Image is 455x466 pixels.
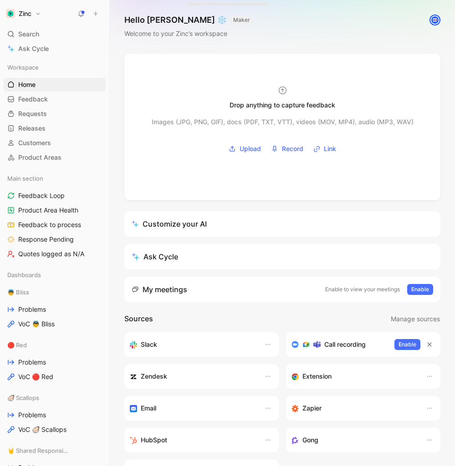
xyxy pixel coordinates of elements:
[18,319,55,329] span: VoC 👼 Bliss
[4,107,106,121] a: Requests
[141,403,156,414] h3: Email
[324,339,366,350] h3: Call recording
[4,423,106,436] a: VoC 🦪 Scallops
[18,425,66,434] span: VoC 🦪 Scallops
[4,338,106,384] div: 🔴 RedProblemsVoC 🔴 Red
[152,116,414,127] div: Images (JPG, PNG, GIF), docs (PDF, TXT, VTT), videos (MOV, MP4), audio (MP3, WAV)
[18,95,48,104] span: Feedback
[4,285,106,331] div: 👼 BlissProblemsVoC 👼 Bliss
[18,109,47,118] span: Requests
[18,235,74,244] span: Response Pending
[407,284,433,295] button: Enable
[4,285,106,299] div: 👼 Bliss
[132,284,187,295] div: My meetings
[18,358,46,367] span: Problems
[18,191,65,200] span: Feedback Loop
[230,100,335,111] div: Drop anything to capture feedback
[18,138,51,147] span: Customers
[18,29,39,40] span: Search
[310,142,339,156] button: Link
[130,403,255,414] div: Forward emails to your feedback inbox
[4,233,106,246] a: Response Pending
[391,314,440,324] span: Manage sources
[132,251,178,262] div: Ask Cycle
[302,371,332,382] h3: Extension
[4,78,106,91] a: Home
[4,338,106,352] div: 🔴 Red
[4,136,106,150] a: Customers
[4,151,106,164] a: Product Areas
[4,218,106,232] a: Feedback to process
[4,172,106,261] div: Main sectionFeedback LoopProduct Area HealthFeedback to processResponse PendingQuotes logged as N/A
[4,189,106,203] a: Feedback Loop
[124,313,153,325] h2: Sources
[130,371,255,382] div: Sync customers and create docs
[4,268,106,282] div: Dashboards
[18,249,84,258] span: Quotes logged as N/A
[4,203,106,217] a: Product Area Health
[291,339,387,350] div: Record & transcribe meetings from Zoom, Meet & Teams.
[7,174,43,183] span: Main section
[4,268,106,284] div: Dashboards
[130,339,255,350] div: Sync your customers, send feedback and get updates in Slack
[225,142,264,156] button: Upload
[291,435,417,446] div: Capture feedback from your incoming calls
[18,43,49,54] span: Ask Cycle
[4,391,106,436] div: 🦪 ScallopsProblemsVoC 🦪 Scallops
[325,285,400,294] p: Enable to view your meetings
[399,340,416,349] span: Enable
[4,27,106,41] div: Search
[6,9,15,18] img: Zinc
[141,371,167,382] h3: Zendesk
[411,285,429,294] span: Enable
[4,61,106,74] div: Workspace
[282,143,303,154] span: Record
[141,339,157,350] h3: Slack
[4,247,106,261] a: Quotes logged as N/A
[7,288,29,297] span: 👼 Bliss
[124,211,440,237] a: Customize your AI
[18,80,36,89] span: Home
[4,303,106,316] a: Problems
[18,153,61,162] span: Product Areas
[7,63,39,72] span: Workspace
[4,444,106,457] div: 🤘 Shared Responsibility
[4,317,106,331] a: VoC 👼 Bliss
[291,403,417,414] div: Capture feedback from thousands of sources with Zapier (survey results, recordings, sheets, etc).
[291,371,417,382] div: Capture feedback from anywhere on the web
[240,143,261,154] span: Upload
[124,28,253,39] div: Welcome to your Zinc’s workspace
[4,370,106,384] a: VoC 🔴 Red
[19,10,31,18] h1: Zinc
[268,142,307,156] button: Record
[124,244,440,269] button: Ask Cycle
[132,218,207,229] div: Customize your AI
[7,446,69,455] span: 🤘 Shared Responsibility
[7,393,39,402] span: 🦪 Scallops
[4,391,106,405] div: 🦪 Scallops
[7,270,41,279] span: Dashboards
[4,122,106,135] a: Releases
[18,206,78,215] span: Product Area Health
[302,435,318,446] h3: Gong
[4,7,43,20] button: ZincZinc
[394,339,420,350] button: Enable
[4,42,106,56] a: Ask Cycle
[390,313,440,325] button: Manage sources
[4,172,106,185] div: Main section
[18,372,53,381] span: VoC 🔴 Red
[7,340,27,349] span: 🔴 Red
[18,220,81,229] span: Feedback to process
[4,355,106,369] a: Problems
[18,305,46,314] span: Problems
[4,408,106,422] a: Problems
[141,435,167,446] h3: HubSpot
[4,92,106,106] a: Feedback
[124,15,253,25] h1: Hello [PERSON_NAME] ❄️
[18,124,46,133] span: Releases
[18,410,46,420] span: Problems
[430,15,440,25] img: avatar
[302,403,322,414] h3: Zapier
[324,143,336,154] span: Link
[230,15,253,25] button: MAKER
